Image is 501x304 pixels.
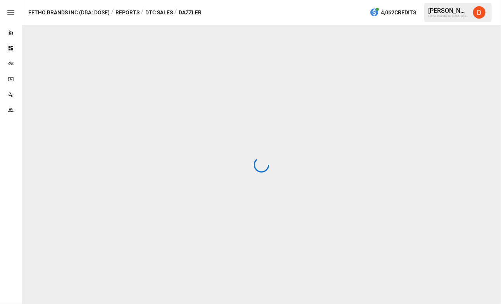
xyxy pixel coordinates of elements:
button: Daley Meistrell [468,2,490,23]
img: Daley Meistrell [473,6,486,19]
div: Eetho Brands Inc (DBA: Dose) [428,14,468,18]
button: Reports [115,8,139,17]
button: Eetho Brands Inc (DBA: Dose) [28,8,110,17]
span: 4,062 Credits [381,8,416,17]
button: DTC Sales [145,8,173,17]
div: / [141,8,144,17]
div: / [111,8,114,17]
div: / [174,8,177,17]
button: 4,062Credits [367,5,419,20]
div: [PERSON_NAME] [428,7,468,14]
